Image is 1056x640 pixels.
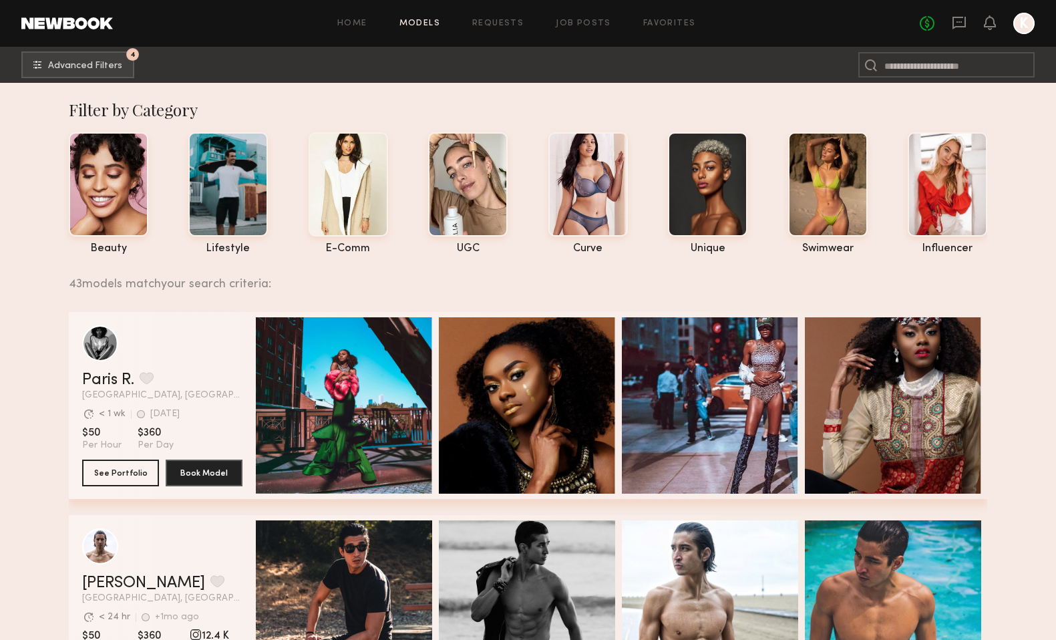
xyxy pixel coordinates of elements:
[399,19,440,28] a: Models
[908,243,987,255] div: influencer
[150,410,180,419] div: [DATE]
[69,243,148,255] div: beauty
[82,460,159,486] button: See Portfolio
[69,263,977,291] div: 43 models match your search criteria:
[82,594,242,603] span: [GEOGRAPHIC_DATA], [GEOGRAPHIC_DATA]
[69,99,987,120] div: Filter by Category
[188,243,268,255] div: lifestyle
[99,613,130,622] div: < 24 hr
[155,613,199,622] div: +1mo ago
[82,391,242,400] span: [GEOGRAPHIC_DATA], [GEOGRAPHIC_DATA]
[48,61,122,71] span: Advanced Filters
[472,19,524,28] a: Requests
[21,51,134,78] button: 4Advanced Filters
[1013,13,1035,34] a: K
[99,410,126,419] div: < 1 wk
[82,426,122,440] span: $50
[548,243,628,255] div: curve
[138,426,174,440] span: $360
[428,243,508,255] div: UGC
[788,243,868,255] div: swimwear
[82,440,122,452] span: Per Hour
[82,575,205,591] a: [PERSON_NAME]
[309,243,388,255] div: e-comm
[556,19,611,28] a: Job Posts
[82,372,134,388] a: Paris R.
[130,51,136,57] span: 4
[337,19,367,28] a: Home
[643,19,696,28] a: Favorites
[138,440,174,452] span: Per Day
[668,243,747,255] div: unique
[166,460,242,486] button: Book Model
